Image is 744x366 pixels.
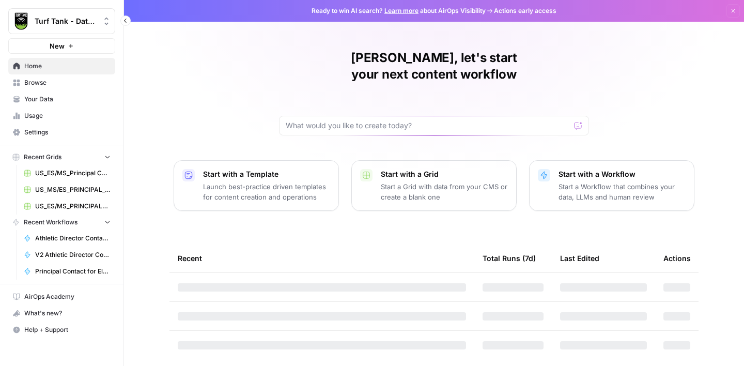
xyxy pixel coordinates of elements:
span: Athletic Director Contact for High Schools [35,234,111,243]
p: Start with a Workflow [559,169,686,179]
img: Turf Tank - Data Team Logo [12,12,30,30]
p: Start a Workflow that combines your data, LLMs and human review [559,181,686,202]
span: Browse [24,78,111,87]
div: Total Runs (7d) [483,244,536,272]
span: Actions early access [494,6,556,16]
a: V2 Athletic Director Contact for High Schools [19,247,115,263]
a: US_ES/MS_PRINCIPAL_2_INITIAL TEST [19,198,115,215]
p: Launch best-practice driven templates for content creation and operations [203,181,330,202]
button: Recent Grids [8,149,115,165]
span: Recent Workflows [24,218,78,227]
a: AirOps Academy [8,288,115,305]
span: Settings [24,128,111,137]
a: US_ES/MS_Principal Contacts_1 [19,165,115,181]
button: Help + Support [8,322,115,338]
div: Actions [663,244,691,272]
span: US_ES/MS_Principal Contacts_1 [35,169,111,178]
p: Start with a Template [203,169,330,179]
button: Start with a WorkflowStart a Workflow that combines your data, LLMs and human review [529,160,694,211]
h1: [PERSON_NAME], let's start your next content workflow [279,50,589,83]
a: Usage [8,108,115,124]
a: Your Data [8,91,115,108]
span: Turf Tank - Data Team [35,16,97,26]
span: Usage [24,111,111,120]
a: US_MS/ES_PRINCIPAL_1_INICIAL TEST [19,181,115,198]
span: V2 Athletic Director Contact for High Schools [35,250,111,260]
span: Your Data [24,95,111,104]
span: Home [24,62,111,71]
span: US_ES/MS_PRINCIPAL_2_INITIAL TEST [35,202,111,211]
input: What would you like to create today? [286,120,570,131]
button: What's new? [8,305,115,322]
p: Start with a Grid [381,169,508,179]
button: Recent Workflows [8,215,115,230]
span: New [50,41,65,51]
p: Start a Grid with data from your CMS or create a blank one [381,181,508,202]
button: Workspace: Turf Tank - Data Team [8,8,115,34]
button: New [8,38,115,54]
a: Athletic Director Contact for High Schools [19,230,115,247]
div: Last Edited [560,244,599,272]
span: AirOps Academy [24,292,111,301]
a: Learn more [384,7,419,14]
a: Browse [8,74,115,91]
span: Recent Grids [24,152,61,162]
a: Home [8,58,115,74]
a: Settings [8,124,115,141]
span: US_MS/ES_PRINCIPAL_1_INICIAL TEST [35,185,111,194]
span: Help + Support [24,325,111,334]
span: Principal Contact for Elementary Schools [35,267,111,276]
button: Start with a GridStart a Grid with data from your CMS or create a blank one [351,160,517,211]
button: Start with a TemplateLaunch best-practice driven templates for content creation and operations [174,160,339,211]
span: Ready to win AI search? about AirOps Visibility [312,6,486,16]
div: Recent [178,244,466,272]
a: Principal Contact for Elementary Schools [19,263,115,280]
div: What's new? [9,306,115,321]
